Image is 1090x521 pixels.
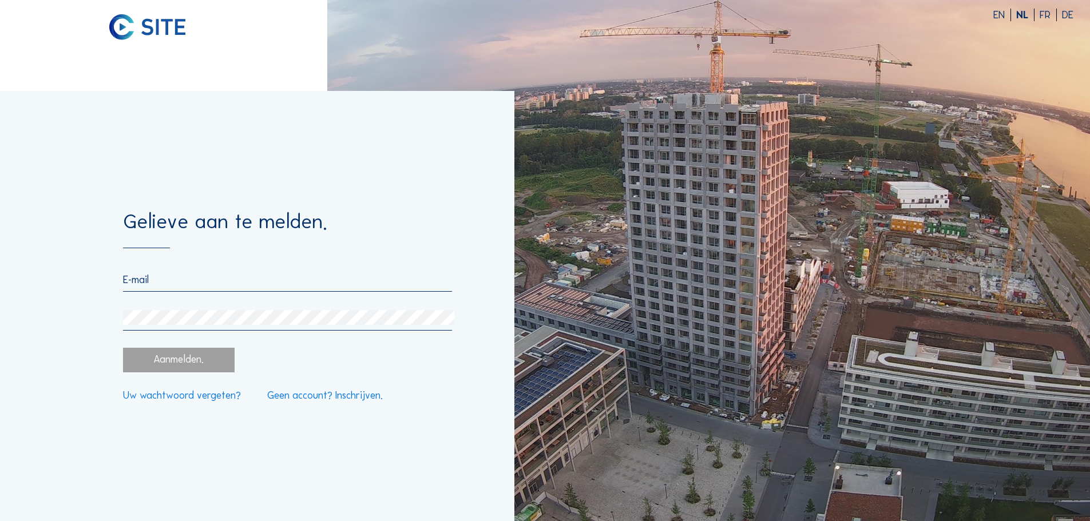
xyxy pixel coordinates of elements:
[109,14,185,40] img: C-SITE logo
[123,391,241,401] a: Uw wachtwoord vergeten?
[1040,10,1057,21] div: FR
[993,10,1011,21] div: EN
[1016,10,1034,21] div: NL
[123,211,451,248] div: Gelieve aan te melden.
[267,391,383,401] a: Geen account? Inschrijven.
[123,273,451,286] input: E-mail
[1062,10,1073,21] div: DE
[123,348,234,372] div: Aanmelden.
